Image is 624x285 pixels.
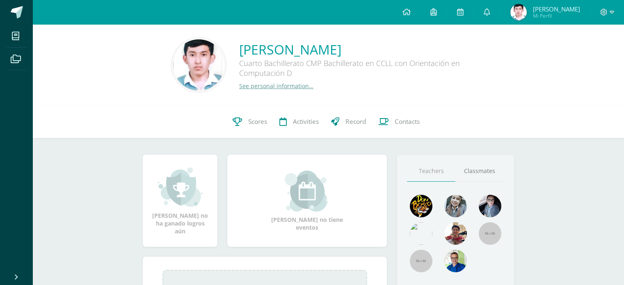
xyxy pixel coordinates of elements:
[444,250,467,272] img: 10741f48bcca31577cbcd80b61dad2f3.png
[410,250,432,272] img: 55x55
[325,105,372,138] a: Record
[444,195,467,217] img: 45bd7986b8947ad7e5894cbc9b781108.png
[173,39,224,91] img: b89a0b3288d18430c1386410d879993a.png
[151,166,209,235] div: [PERSON_NAME] no ha ganado logros aún
[293,117,319,126] span: Activities
[479,222,501,245] img: 55x55
[510,4,527,21] img: d23276a0ba99e3d2770d4f3bb7441573.png
[266,171,348,231] div: [PERSON_NAME] no tiene eventos
[395,117,420,126] span: Contacts
[239,82,313,90] a: See personal information…
[239,41,485,58] a: [PERSON_NAME]
[479,195,501,217] img: b8baad08a0802a54ee139394226d2cf3.png
[345,117,366,126] span: Record
[372,105,426,138] a: Contacts
[239,58,485,82] div: Cuarto Bachillerato CMP Bachillerato en CCLL con Orientación en Computación D
[410,222,432,245] img: c25c8a4a46aeab7e345bf0f34826bacf.png
[410,195,432,217] img: 29fc2a48271e3f3676cb2cb292ff2552.png
[455,161,504,182] a: Classmates
[407,161,455,182] a: Teachers
[533,5,580,13] span: [PERSON_NAME]
[285,171,329,212] img: event_small.png
[226,105,273,138] a: Scores
[533,12,580,19] span: Mi Perfil
[444,222,467,245] img: 11152eb22ca3048aebc25a5ecf6973a7.png
[273,105,325,138] a: Activities
[158,166,203,207] img: achievement_small.png
[248,117,267,126] span: Scores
